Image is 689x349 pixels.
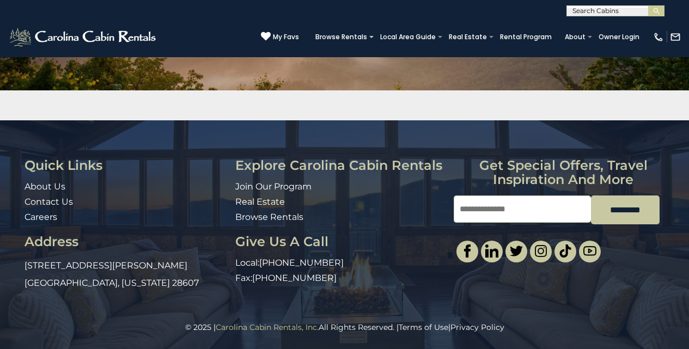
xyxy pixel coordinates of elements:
img: twitter-single.svg [510,244,523,258]
a: [PHONE_NUMBER] [259,258,344,268]
h3: Address [25,235,227,249]
h3: Quick Links [25,158,227,173]
img: youtube-light.svg [583,244,596,258]
a: Join Our Program [235,181,312,192]
span: © 2025 | [185,322,319,332]
img: White-1-2.png [8,26,159,48]
img: instagram-single.svg [534,244,547,258]
img: facebook-single.svg [461,244,474,258]
a: Real Estate [443,29,492,45]
a: Privacy Policy [450,322,504,332]
p: Local: [235,257,446,270]
a: About Us [25,181,65,192]
span: My Favs [273,32,299,42]
img: linkedin-single.svg [485,244,498,258]
p: Fax: [235,272,446,285]
img: tiktok.svg [559,244,572,258]
h3: Explore Carolina Cabin Rentals [235,158,446,173]
a: About [559,29,591,45]
img: mail-regular-white.png [670,32,681,42]
h3: Get special offers, travel inspiration and more [454,158,673,187]
a: Terms of Use [399,322,448,332]
a: My Favs [261,32,299,42]
a: Carolina Cabin Rentals, Inc. [216,322,319,332]
a: Local Area Guide [375,29,441,45]
h3: Give Us A Call [235,235,446,249]
a: [PHONE_NUMBER] [252,273,337,283]
p: [STREET_ADDRESS][PERSON_NAME] [GEOGRAPHIC_DATA], [US_STATE] 28607 [25,257,227,292]
a: Browse Rentals [235,212,303,222]
a: Careers [25,212,57,222]
a: Contact Us [25,197,73,207]
img: phone-regular-white.png [653,32,664,42]
a: Browse Rentals [310,29,373,45]
p: All Rights Reserved. | | [25,322,664,333]
a: Real Estate [235,197,285,207]
a: Rental Program [495,29,557,45]
a: Owner Login [593,29,645,45]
